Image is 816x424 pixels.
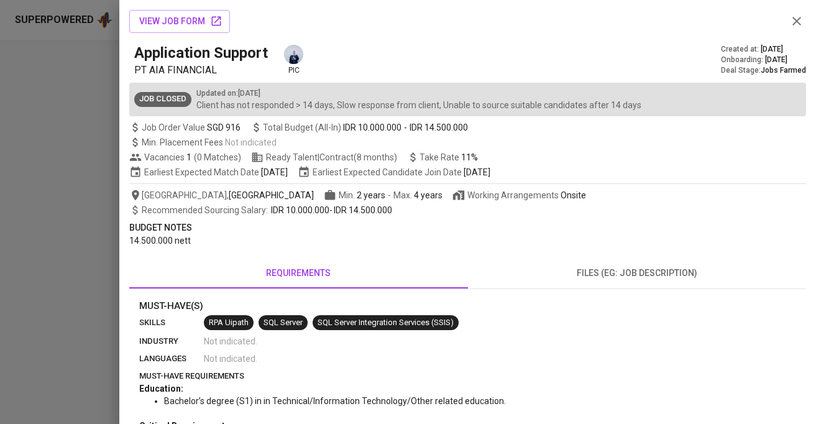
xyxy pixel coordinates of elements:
span: [DATE] [765,55,787,65]
div: Created at : [721,44,806,55]
span: - [388,189,391,201]
div: Onsite [561,189,586,201]
span: SQL Server Integration Services (SSIS) [313,317,459,329]
span: PT AIA FINANCIAL [134,64,217,76]
span: [DATE] [464,166,490,178]
img: annisa@glints.com [284,45,303,64]
span: view job form [139,14,220,29]
span: Education: [139,384,183,394]
p: must-have requirements [139,370,796,382]
span: IDR 10.000.000 [271,205,329,215]
span: Jobs Farmed [761,66,806,75]
span: 2 years [357,190,385,200]
span: 1 [185,151,191,164]
span: [DATE] [261,166,288,178]
span: - [404,121,407,134]
span: Total Budget (All-In) [250,121,468,134]
p: Client has not responded > 14 days, Slow response from client, Unable to source suitable candidat... [196,99,641,111]
span: Working Arrangements [452,189,586,201]
span: 4 years [414,190,442,200]
span: IDR 10.000.000 [343,121,401,134]
span: - [142,204,392,216]
span: Bachelor’s degree (S1) in in Technical/Information Technology/Other related education. [164,396,506,406]
p: Must-Have(s) [139,299,796,313]
p: skills [139,316,204,329]
span: Not indicated . [204,335,257,348]
span: Not indicated . [204,353,257,365]
div: Onboarding : [721,55,806,65]
span: Recommended Sourcing Salary : [142,205,270,215]
button: view job form [129,10,230,33]
p: Budget Notes [129,221,806,234]
span: Min. Placement Fees [142,137,277,147]
span: Earliest Expected Candidate Join Date [298,166,490,178]
span: files (eg: job description) [475,265,799,281]
span: Vacancies ( 0 Matches ) [129,151,241,164]
span: [DATE] [761,44,783,55]
span: Max. [393,190,442,200]
p: Updated on : [DATE] [196,88,641,99]
span: 14.500.000 nett [129,236,191,246]
span: Min. [339,190,385,200]
span: 11% [461,152,478,162]
span: [GEOGRAPHIC_DATA] , [129,189,314,201]
span: Job Order Value [129,121,241,134]
div: Deal Stage : [721,65,806,76]
p: industry [139,335,204,348]
p: languages [139,353,204,365]
span: Job Closed [134,93,191,105]
span: Not indicated [225,137,277,147]
span: Ready Talent | Contract (8 months) [251,151,397,164]
span: [GEOGRAPHIC_DATA] [229,189,314,201]
span: Earliest Expected Match Date [129,166,288,178]
span: requirements [137,265,461,281]
span: RPA Uipath [204,317,254,329]
span: IDR 14.500.000 [410,121,468,134]
span: Take Rate [419,152,478,162]
div: pic [283,44,305,76]
span: IDR 14.500.000 [334,205,392,215]
span: SQL Server [259,317,308,329]
span: SGD 916 [207,121,241,134]
h5: Application Support [134,43,268,63]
